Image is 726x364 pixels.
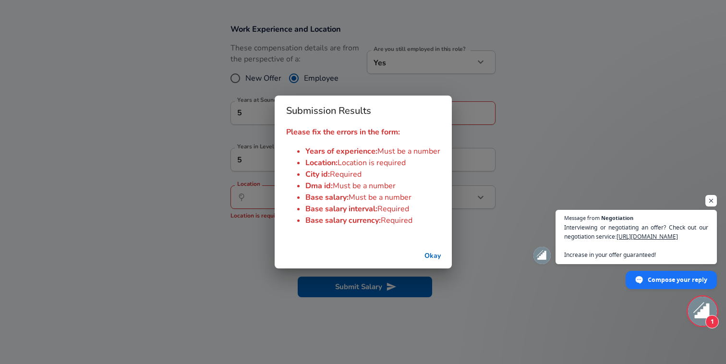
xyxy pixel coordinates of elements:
span: Base salary currency : [305,215,381,226]
span: Dma id : [305,181,333,191]
span: 1 [705,315,719,328]
span: Base salary interval : [305,204,377,214]
span: Location is required [338,158,406,168]
button: successful-submission-button [417,247,448,265]
div: Open chat [688,297,717,326]
span: City id : [305,169,330,180]
span: Message from [564,215,600,220]
strong: Please fix the errors in the form: [286,127,400,137]
span: Must be a number [349,192,411,203]
span: Compose your reply [648,271,707,288]
span: Interviewing or negotiating an offer? Check out our negotiation service: Increase in your offer g... [564,223,708,259]
span: Base salary : [305,192,349,203]
span: Required [377,204,409,214]
span: Required [330,169,362,180]
span: Location : [305,158,338,168]
span: Must be a number [377,146,440,157]
span: Years of experience : [305,146,377,157]
h2: Submission Results [275,96,452,126]
span: Must be a number [333,181,396,191]
span: Required [381,215,412,226]
span: Negotiation [601,215,633,220]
